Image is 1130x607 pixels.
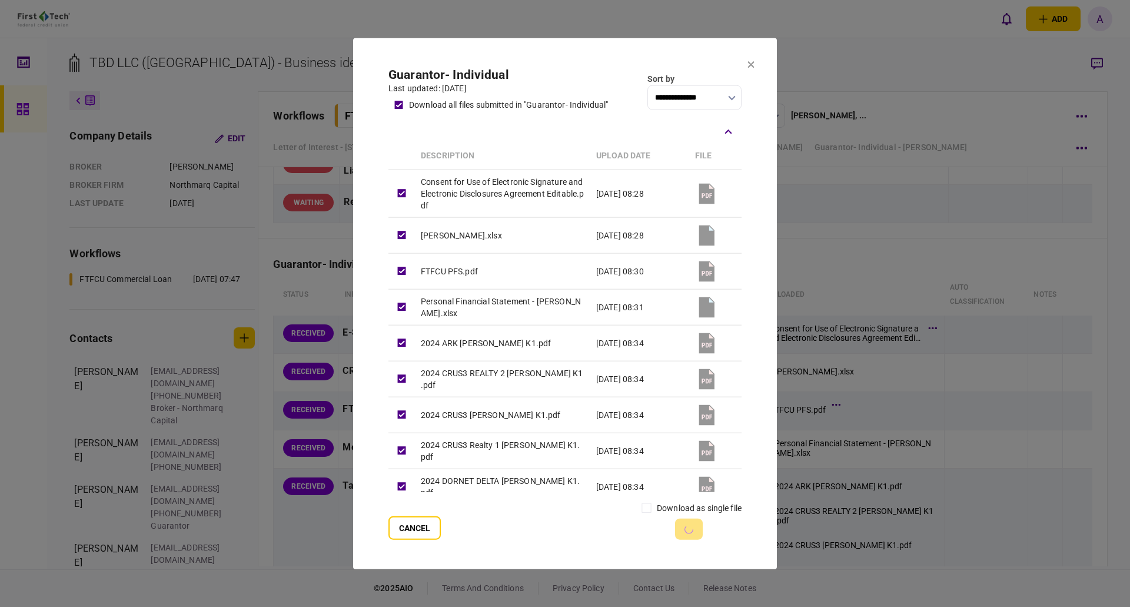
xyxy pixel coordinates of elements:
td: 2024 ARK [PERSON_NAME] K1.pdf [415,325,590,361]
div: download all files submitted in "Guarantor- Individual" [409,98,608,111]
label: download as single file [657,502,742,515]
td: 2024 CRUS3 Realty 1 [PERSON_NAME] K1.pdf [415,433,590,469]
td: FTFCU PFS.pdf [415,253,590,289]
button: Cancel [388,516,441,540]
h2: Guarantor- Individual [388,67,608,82]
td: 2024 CRUS3 REALTY 2 [PERSON_NAME] K1.pdf [415,361,590,397]
td: 2024 DORNET DELTA [PERSON_NAME] K1.pdf [415,469,590,505]
td: Consent for Use of Electronic Signature and Electronic Disclosures Agreement Editable.pdf [415,170,590,217]
th: file [689,142,742,170]
td: Personal Financial Statement - [PERSON_NAME].xlsx [415,289,590,325]
td: [DATE] 08:31 [590,289,689,325]
td: [DATE] 08:34 [590,397,689,433]
td: [DATE] 08:34 [590,325,689,361]
td: [DATE] 08:34 [590,433,689,469]
th: Description [415,142,590,170]
td: 2024 CRUS3 [PERSON_NAME] K1.pdf [415,397,590,433]
td: [DATE] 08:28 [590,170,689,217]
div: Sort by [647,72,742,85]
th: upload date [590,142,689,170]
td: [DATE] 08:34 [590,469,689,505]
td: [DATE] 08:28 [590,217,689,253]
td: [PERSON_NAME].xlsx [415,217,590,253]
td: [DATE] 08:34 [590,361,689,397]
div: last updated: [DATE] [388,82,608,94]
td: [DATE] 08:30 [590,253,689,289]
